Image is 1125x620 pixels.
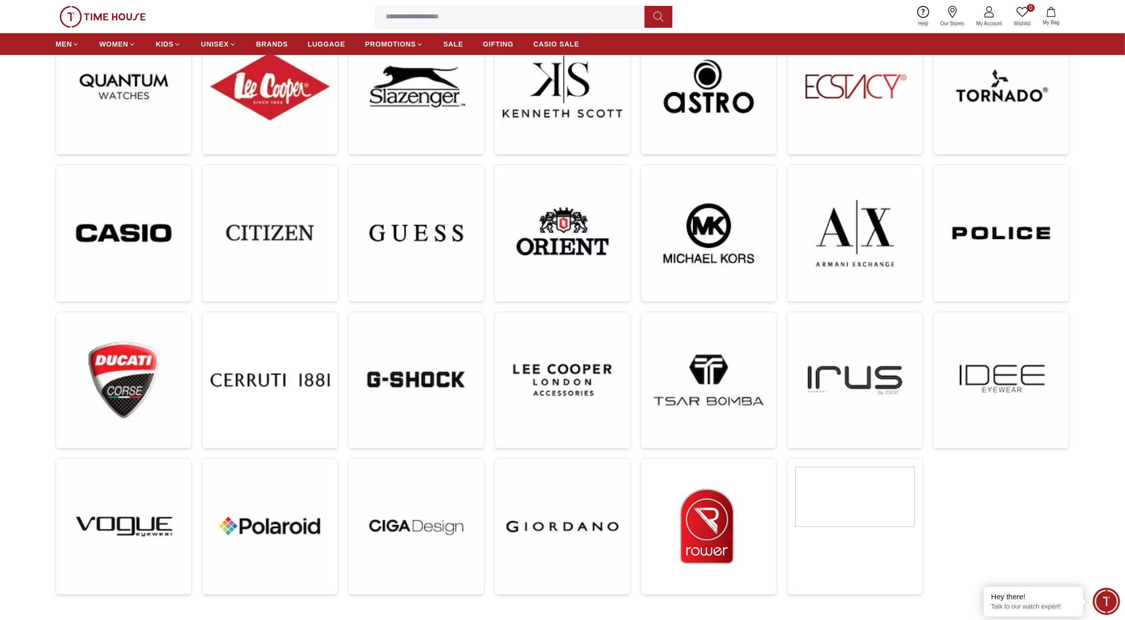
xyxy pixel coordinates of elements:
a: Our Stores [935,4,970,29]
span: PROMOTIONS [365,39,416,49]
a: LUGGAGE [308,35,346,53]
img: ... [942,27,1061,146]
p: Talk to our watch expert! [991,603,1075,611]
img: ... [356,173,476,293]
span: Our Stores [937,20,968,27]
span: Help [914,20,933,27]
img: ... [64,320,183,441]
img: ... [942,320,1061,440]
span: SALE [443,39,463,49]
span: GIFTING [483,39,514,49]
img: ... [649,467,769,586]
img: ... [795,467,915,527]
img: ... [356,27,476,146]
img: ... [210,173,330,292]
div: Hey there! [991,592,1075,602]
img: ... [210,467,330,586]
img: ... [59,6,146,28]
span: MEN [56,39,72,49]
span: My Bag [1039,19,1064,26]
span: 0 [1027,4,1035,12]
img: ... [503,27,622,146]
a: Help [912,4,935,29]
img: ... [795,173,915,293]
img: ... [210,320,330,440]
a: 0Wishlist [1008,4,1037,29]
span: CASIO SALE [533,39,580,49]
a: MEN [56,35,79,53]
img: ... [356,467,476,586]
img: ... [64,467,183,586]
img: ... [356,320,476,440]
img: ... [503,173,622,293]
a: UNISEX [201,35,236,53]
img: ... [503,320,622,440]
button: My Bag [1037,5,1066,28]
span: LUGGAGE [308,39,346,49]
img: ... [503,467,622,586]
img: ... [64,27,183,146]
div: Chat Widget [1093,588,1120,615]
a: SALE [443,35,463,53]
img: ... [649,173,769,293]
span: KIDS [156,39,174,49]
img: ... [795,320,915,440]
a: WOMEN [99,35,136,53]
img: ... [649,27,769,146]
img: ... [795,27,915,146]
img: ... [942,173,1061,293]
span: WOMEN [99,39,128,49]
a: KIDS [156,35,181,53]
img: ... [210,27,330,146]
span: UNISEX [201,39,229,49]
a: GIFTING [483,35,514,53]
a: CASIO SALE [533,35,580,53]
a: BRANDS [256,35,288,53]
span: Wishlist [1010,20,1035,27]
span: My Account [972,20,1006,27]
img: ... [64,173,183,293]
a: PROMOTIONS [365,35,423,53]
span: BRANDS [256,39,288,49]
img: ... [649,320,769,440]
